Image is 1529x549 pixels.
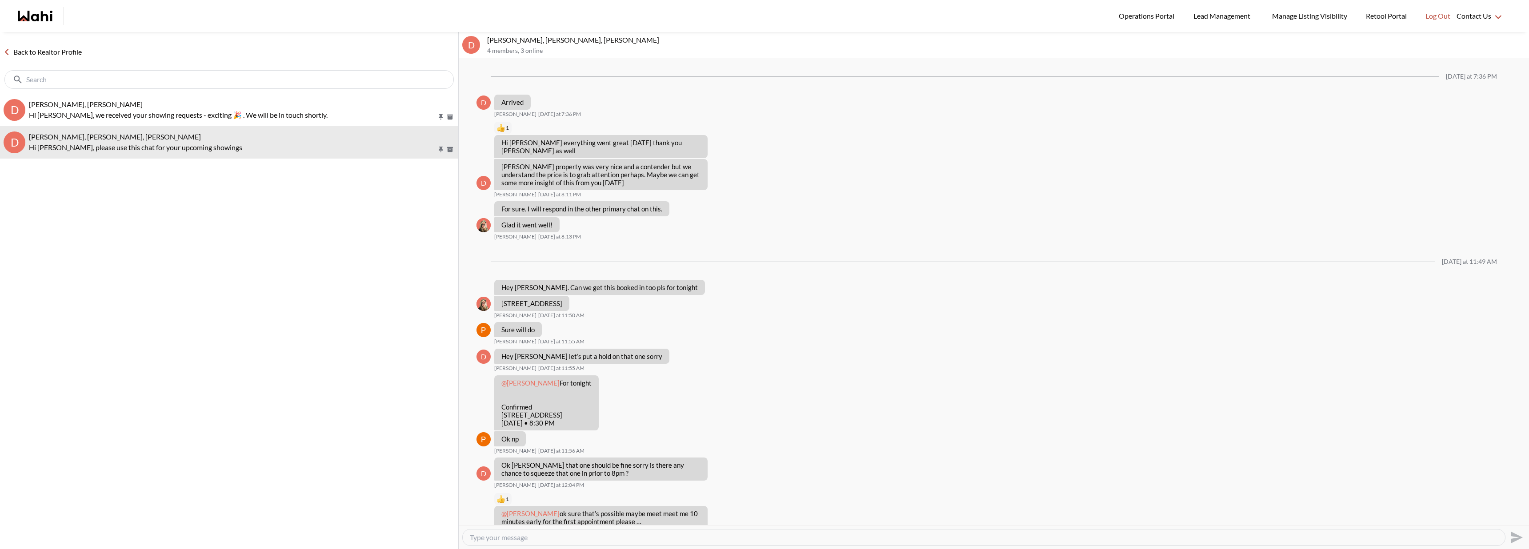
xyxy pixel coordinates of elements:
p: Hey [PERSON_NAME] let’s put a hold on that one sorry [501,352,662,360]
p: Hi [PERSON_NAME], we received your showing requests - exciting 🎉 . We will be in touch shortly. [29,110,437,120]
div: D [4,131,25,153]
p: Hi [PERSON_NAME] everything went great [DATE] thank you [PERSON_NAME] as well [501,139,700,155]
input: Search [26,75,434,84]
span: @[PERSON_NAME] [501,509,560,517]
img: B [476,297,491,311]
span: [PERSON_NAME] [494,481,536,489]
time: 2025-08-24T15:56:19.423Z [538,447,584,454]
div: Paul Sharma [476,432,491,446]
time: 2025-08-24T00:11:52.008Z [538,191,581,198]
time: 2025-08-24T00:13:34.920Z [538,233,581,240]
div: D [4,99,25,121]
div: D [462,36,480,54]
p: Sure will do [501,326,535,334]
div: [DATE] at 11:49 AM [1442,258,1497,266]
span: Retool Portal [1366,10,1409,22]
button: Reactions: like [497,496,509,503]
div: Barbara Funt [476,297,491,311]
span: [PERSON_NAME] [494,191,536,198]
img: B [476,218,491,232]
div: Reaction list [494,492,711,506]
span: [PERSON_NAME] [494,365,536,372]
p: ok sure that’s possible maybe meet meet me 10 minutes early for the first appointment please …[ST... [501,509,700,541]
button: Send [1505,527,1525,547]
div: Barbara Funt [476,218,491,232]
div: D [476,466,491,481]
p: Arrived [501,98,524,106]
p: 4 members , 3 online [487,47,1525,55]
time: 2025-08-23T23:36:03.036Z [538,111,581,118]
div: D [476,350,491,364]
span: [PERSON_NAME] [494,338,536,345]
button: Archive [445,113,455,121]
div: Reaction list [494,121,711,135]
img: P [476,323,491,337]
button: Pin [437,146,445,153]
p: Confirmed [STREET_ADDRESS] [DATE] • 8:30 PM [501,403,592,427]
div: D [476,176,491,190]
time: 2025-08-24T15:55:29.493Z [538,365,584,372]
time: 2025-08-24T15:55:13.781Z [538,338,584,345]
p: [PERSON_NAME] property was very nice and a contender but we understand the price is to grab atten... [501,163,700,187]
div: D [476,95,491,110]
p: [PERSON_NAME], [PERSON_NAME], [PERSON_NAME] [487,36,1525,44]
a: Wahi homepage [18,11,52,21]
span: [PERSON_NAME] [494,447,536,454]
p: Hi [PERSON_NAME], please use this chat for your upcoming showings [29,142,437,153]
span: [PERSON_NAME], [PERSON_NAME] [29,100,143,108]
div: [DATE] at 7:36 PM [1446,73,1497,80]
p: [STREET_ADDRESS] [501,299,562,307]
button: Archive [445,146,455,153]
button: Reactions: like [497,124,509,131]
p: Ok np [501,435,519,443]
button: Pin [437,113,445,121]
textarea: Type your message [470,533,1498,542]
span: @[PERSON_NAME] [501,379,560,387]
img: P [476,432,491,446]
p: For sure. I will respond in the other primary chat on this. [501,205,662,213]
span: Log Out [1425,10,1450,22]
span: [PERSON_NAME] [494,233,536,240]
span: Lead Management [1193,10,1253,22]
span: 1 [506,124,509,131]
p: Ok [PERSON_NAME] that one should be fine sorry is there any chance to squeeze that one in prior t... [501,461,700,477]
p: For tonight [501,379,592,387]
p: Glad it went well! [501,221,552,229]
span: Operations Portal [1119,10,1177,22]
time: 2025-08-24T15:50:03.293Z [538,312,584,319]
span: 1 [506,496,509,503]
div: Paul Sharma [476,323,491,337]
span: [PERSON_NAME] [494,111,536,118]
span: [PERSON_NAME], [PERSON_NAME], [PERSON_NAME] [29,132,201,141]
span: [PERSON_NAME] [494,312,536,319]
span: Manage Listing Visibility [1269,10,1350,22]
p: Hey [PERSON_NAME]. Can we get this booked in too pls for tonight [501,283,698,291]
time: 2025-08-24T16:04:16.205Z [538,481,584,489]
